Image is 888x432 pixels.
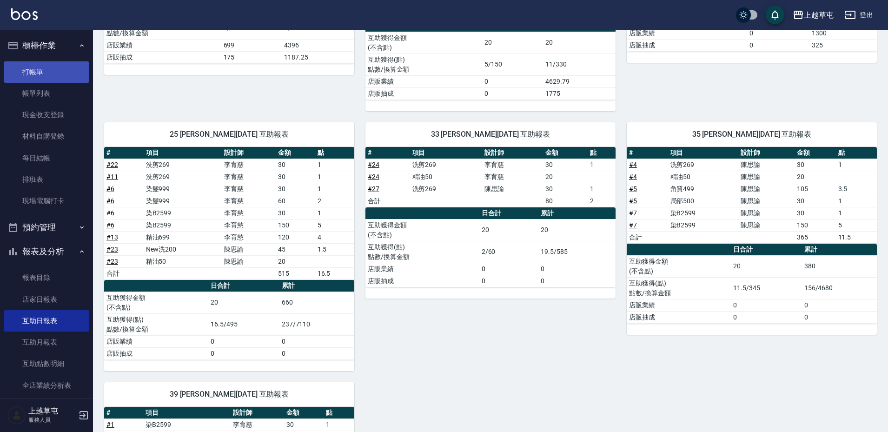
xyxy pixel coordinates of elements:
td: 染B2599 [668,219,738,231]
td: 30 [276,183,315,195]
td: 洗剪269 [410,183,483,195]
td: 染髮999 [144,195,222,207]
td: 30 [795,207,836,219]
td: 店販業績 [104,335,208,347]
td: 李育慈 [482,171,543,183]
a: #24 [368,173,379,180]
span: 33 [PERSON_NAME][DATE] 互助報表 [377,130,604,139]
span: 25 [PERSON_NAME][DATE] 互助報表 [115,130,343,139]
th: 金額 [795,147,836,159]
td: 237/7110 [279,313,354,335]
th: # [627,147,668,159]
td: 李育慈 [231,419,284,431]
a: #13 [106,233,118,241]
a: 全店業績分析表 [4,375,89,396]
td: 0 [731,311,802,323]
th: 項目 [410,147,483,159]
td: 互助獲得(點) 點數/換算金額 [627,277,731,299]
a: 互助點數明細 [4,353,89,374]
th: 日合計 [479,207,538,219]
a: 打帳單 [4,61,89,83]
td: 0 [802,311,877,323]
td: 19.5/585 [538,241,616,263]
td: 1 [836,159,877,171]
td: 1 [315,171,354,183]
td: 陳思諭 [738,183,795,195]
table: a dense table [104,280,354,360]
td: 染B2599 [144,219,222,231]
th: 項目 [143,407,231,419]
a: #22 [106,161,118,168]
td: 店販抽成 [104,51,221,63]
a: #6 [106,221,114,229]
a: 帳單列表 [4,83,89,104]
th: 項目 [668,147,738,159]
td: 1 [836,195,877,207]
span: 35 [PERSON_NAME][DATE] 互助報表 [638,130,866,139]
td: 20 [538,219,616,241]
a: #5 [629,197,637,205]
td: New洗200 [144,243,222,255]
table: a dense table [365,20,616,100]
a: #24 [368,161,379,168]
td: 李育慈 [222,219,276,231]
div: 上越草屯 [804,9,834,21]
th: 金額 [284,407,323,419]
th: 點 [315,147,354,159]
th: 日合計 [731,244,802,256]
td: 11.5 [836,231,877,243]
td: 0 [802,299,877,311]
td: 4629.79 [543,75,616,87]
td: 16.5 [315,267,354,279]
td: 店販業績 [365,75,483,87]
table: a dense table [627,147,877,244]
td: 30 [276,207,315,219]
td: 4396 [282,39,354,51]
td: 5/150 [482,53,543,75]
td: 1 [315,207,354,219]
td: 20 [543,32,616,53]
td: 染髮999 [144,183,222,195]
button: 報表及分析 [4,239,89,264]
td: 陳思諭 [738,207,795,219]
td: 李育慈 [222,207,276,219]
td: 李育慈 [222,231,276,243]
td: 洗剪269 [668,159,738,171]
td: 洗剪269 [410,159,483,171]
td: 店販抽成 [365,275,479,287]
td: 1187.25 [282,51,354,63]
img: Person [7,406,26,425]
th: 點 [588,147,616,159]
td: 店販抽成 [365,87,483,100]
td: 11/330 [543,53,616,75]
th: 金額 [276,147,315,159]
td: 店販抽成 [104,347,208,359]
td: 60 [276,195,315,207]
a: #23 [106,246,118,253]
td: 156/4680 [802,277,877,299]
a: #6 [106,209,114,217]
td: 陳思諭 [738,219,795,231]
td: 660 [279,292,354,313]
table: a dense table [365,147,616,207]
td: 0 [482,75,543,87]
td: 0 [538,275,616,287]
td: 店販業績 [365,263,479,275]
th: 累計 [279,280,354,292]
button: save [766,6,784,24]
td: 325 [809,39,877,51]
td: 380 [802,255,877,277]
td: 店販抽成 [627,39,747,51]
td: 0 [747,39,810,51]
td: 店販業績 [627,299,731,311]
a: 互助月報表 [4,332,89,353]
a: 現金收支登錄 [4,104,89,126]
td: 150 [795,219,836,231]
button: 登出 [841,7,877,24]
td: 李育慈 [482,159,543,171]
table: a dense table [104,147,354,280]
td: 0 [208,335,279,347]
td: 699 [221,39,282,51]
td: 20 [795,171,836,183]
td: 染B2599 [143,419,231,431]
